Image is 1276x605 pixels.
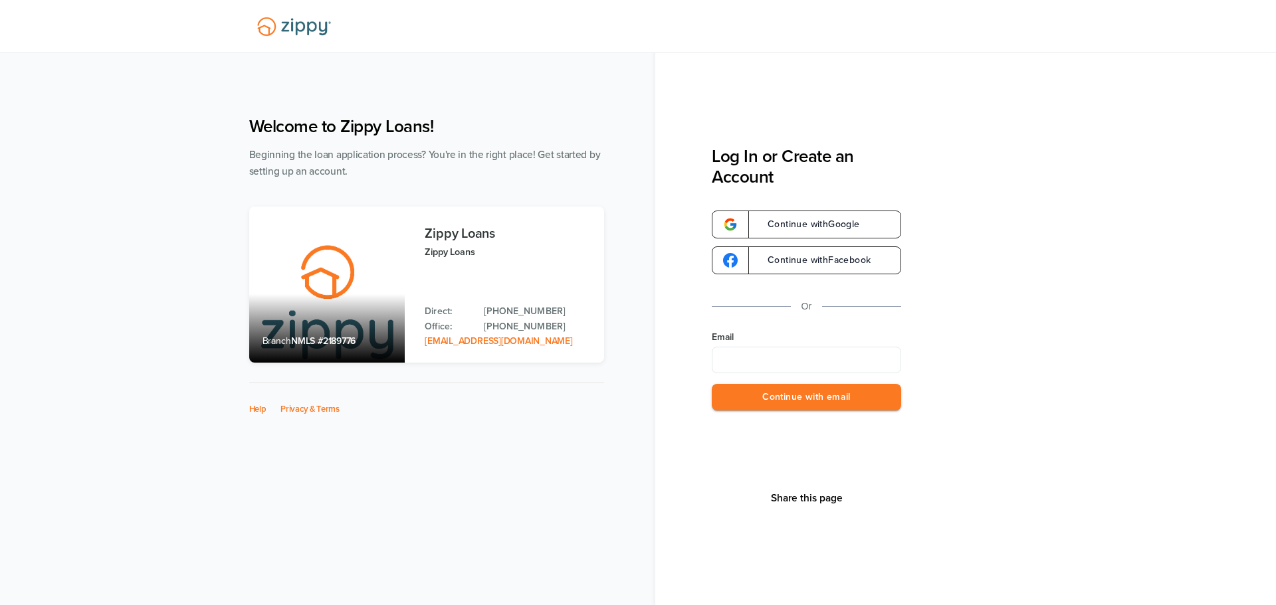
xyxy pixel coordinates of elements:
a: Privacy & Terms [280,404,340,414]
p: Zippy Loans [425,244,590,260]
span: Branch [263,335,292,347]
span: Continue with Facebook [754,256,871,265]
a: Direct Phone: 512-975-2947 [484,304,590,319]
img: Lender Logo [249,11,339,42]
a: google-logoContinue withFacebook [712,246,901,274]
span: Beginning the loan application process? You're in the right place! Get started by setting up an a... [249,149,601,177]
img: google-logo [723,217,738,232]
p: Direct: [425,304,471,319]
input: Email Address [712,347,901,373]
button: Share This Page [767,491,847,505]
span: Continue with Google [754,220,860,229]
a: Email Address: zippyguide@zippymh.com [425,335,572,347]
a: Office Phone: 512-975-2947 [484,319,590,334]
p: Or [801,298,812,315]
a: Help [249,404,266,414]
h3: Zippy Loans [425,226,590,241]
label: Email [712,331,901,344]
img: google-logo [723,253,738,268]
h3: Log In or Create an Account [712,146,901,187]
a: google-logoContinue withGoogle [712,211,901,238]
h1: Welcome to Zippy Loans! [249,116,604,137]
p: Office: [425,319,471,334]
button: Continue with email [712,384,901,411]
span: NMLS #2189776 [291,335,356,347]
